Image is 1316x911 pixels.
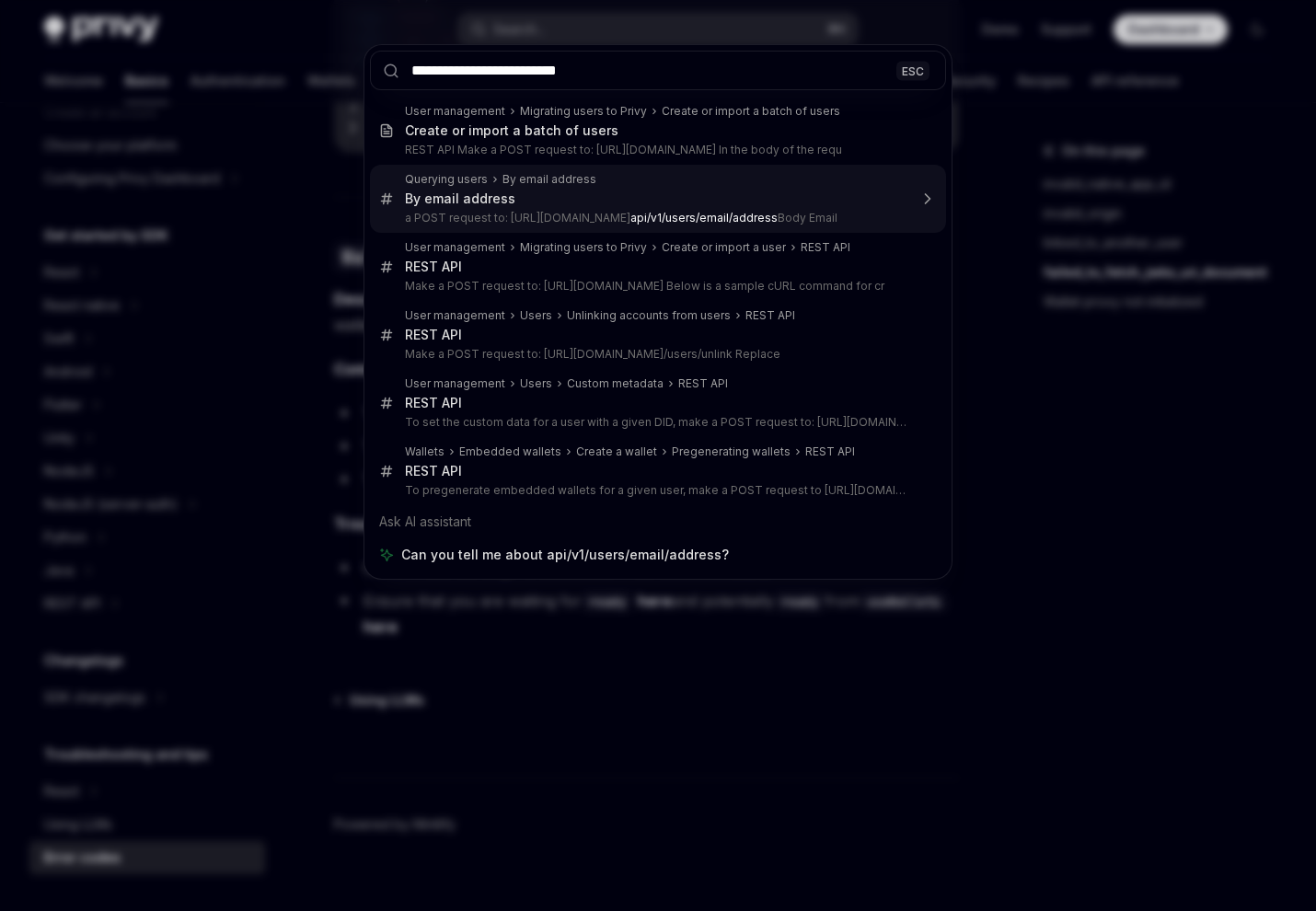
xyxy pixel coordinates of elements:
div: REST API [405,259,462,275]
p: To pregenerate embedded wallets for a given user, make a POST request to [URL][DOMAIN_NAME] [405,483,907,498]
div: Create or import a batch of users [662,104,840,119]
div: ESC [896,61,929,80]
div: Create a wallet [576,444,657,459]
div: Pregenerating wallets [672,444,791,459]
div: REST API [405,463,462,479]
div: By email address [405,190,515,207]
div: Migrating users to Privy [520,240,647,255]
div: Users [520,376,552,391]
div: Querying users [405,172,488,187]
div: Create or import a batch of users [405,122,618,139]
div: Create or import a user [662,240,786,255]
p: a POST request to: [URL][DOMAIN_NAME] Body Email [405,211,907,225]
div: Embedded wallets [459,444,561,459]
div: Unlinking accounts from users [567,308,731,323]
div: REST API [801,240,850,255]
p: To set the custom data for a user with a given DID, make a POST request to: [URL][DOMAIN_NAME] [405,415,907,430]
div: REST API [805,444,855,459]
privy-app-id: /users/unlink Replace [664,347,780,361]
div: Users [520,308,552,323]
div: By email address [502,172,596,187]
div: Custom metadata [567,376,664,391]
div: User management [405,104,505,119]
div: REST API [405,395,462,411]
div: User management [405,376,505,391]
b: api/v1/users/email/address [630,211,778,225]
div: REST API [745,308,795,323]
div: REST API [678,376,728,391]
div: Wallets [405,444,444,459]
div: Ask AI assistant [370,505,946,538]
p: Make a POST request to: [URL][DOMAIN_NAME] Below is a sample cURL command for cr [405,279,907,294]
p: REST API Make a POST request to: [URL][DOMAIN_NAME] In the body of the requ [405,143,907,157]
div: Migrating users to Privy [520,104,647,119]
span: Can you tell me about api/v1/users/email/address? [401,546,729,564]
div: User management [405,240,505,255]
div: REST API [405,327,462,343]
div: User management [405,308,505,323]
p: Make a POST request to: [URL][DOMAIN_NAME] [405,347,907,362]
